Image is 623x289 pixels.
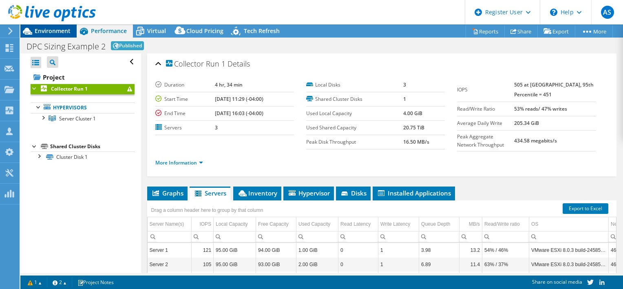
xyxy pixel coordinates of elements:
span: Details [228,59,250,69]
a: Cluster Disk 1 [31,151,135,162]
a: Reports [466,25,505,38]
td: Column IOPS, Value 364 [192,271,214,286]
td: Column IOPS, Filter cell [192,231,214,242]
label: Local Disks [306,81,403,89]
td: Column Server Name(s), Value Server 1 [148,243,192,257]
td: Column Free Capacity, Value 94.00 GiB [256,243,296,257]
td: Column Write Latency, Value 0 [378,271,419,286]
div: Server Name(s) [150,219,184,229]
span: Performance [91,27,127,35]
td: Column Server Name(s), Filter cell [148,231,192,242]
b: 205.34 GiB [514,120,539,127]
span: Environment [35,27,71,35]
td: MB/s Column [460,217,482,231]
label: End Time [155,109,215,118]
td: Column Write Latency, Filter cell [378,231,419,242]
td: Column Read Latency, Value 0 [338,271,378,286]
td: Column Used Capacity, Filter cell [296,231,338,242]
div: Drag a column header here to group by that column [149,205,265,216]
div: Write Latency [380,219,410,229]
div: Read/Write ratio [484,219,519,229]
span: Server Cluster 1 [59,115,96,122]
span: Servers [194,189,226,197]
td: Column Write Latency, Value 1 [378,257,419,271]
td: Column MB/s, Filter cell [460,231,482,242]
td: Column Free Capacity, Value 94.00 GiB [256,271,296,286]
td: Column MB/s, Value 11.2 [460,271,482,286]
div: Free Capacity [258,219,289,229]
label: Shared Cluster Disks [306,95,403,103]
td: Column Queue Depth, Value 6.89 [419,257,460,271]
b: 4 hr, 34 min [215,81,243,88]
td: Column Read/Write ratio, Value 54% / 46% [482,243,529,257]
a: Server Cluster 1 [31,113,135,124]
td: Column Read Latency, Value 0 [338,243,378,257]
a: Project Notes [72,277,119,287]
td: Column Read Latency, Value 0 [338,257,378,271]
td: Column Read/Write ratio, Value 63% / 37% [482,257,529,271]
a: More Information [155,159,203,166]
label: Used Shared Capacity [306,124,403,132]
a: 2 [47,277,72,287]
label: Used Local Capacity [306,109,403,118]
td: Column Free Capacity, Filter cell [256,231,296,242]
span: Virtual [147,27,166,35]
a: Hypervisors [31,102,135,113]
td: OS Column [529,217,609,231]
label: Average Daily Write [457,119,514,127]
td: Write Latency Column [378,217,419,231]
div: MB/s [469,219,480,229]
td: Local Capacity Column [214,217,256,231]
div: IOPS [199,219,211,229]
td: Column Read/Write ratio, Filter cell [482,231,529,242]
td: Column OS, Value VMware ESXi 8.0.3 build-24585383 [529,271,609,286]
div: OS [531,219,538,229]
td: Column Server Name(s), Value Server 3 [148,271,192,286]
label: Peak Aggregate Network Throughput [457,133,514,149]
td: Column Used Capacity, Value 1.00 GiB [296,243,338,257]
b: 1 [403,96,406,102]
b: 434.58 megabits/s [514,137,557,144]
td: Column Queue Depth, Value 3.98 [419,243,460,257]
div: Local Capacity [216,219,248,229]
td: Server Name(s) Column [148,217,192,231]
span: Installed Applications [377,189,451,197]
td: Column Queue Depth, Value 3.04 [419,271,460,286]
td: Read Latency Column [338,217,378,231]
span: Tech Refresh [244,27,280,35]
a: 1 [22,277,47,287]
td: Read/Write ratio Column [482,217,529,231]
label: IOPS [457,86,514,94]
td: Column MB/s, Value 13.2 [460,243,482,257]
b: 20.75 TiB [403,124,424,131]
b: Collector Run 1 [51,85,88,92]
td: Free Capacity Column [256,217,296,231]
b: 53% reads/ 47% writes [514,105,567,112]
td: Column Free Capacity, Value 93.00 GiB [256,257,296,271]
span: Graphs [151,189,183,197]
a: Share [504,25,538,38]
td: IOPS Column [192,217,214,231]
b: 3 [403,81,406,88]
label: Start Time [155,95,215,103]
td: Used Capacity Column [296,217,338,231]
b: [DATE] 11:29 (-04:00) [215,96,263,102]
td: Column Local Capacity, Value 95.00 GiB [214,257,256,271]
div: Queue Depth [421,219,450,229]
span: Published [111,41,144,50]
b: 3 [215,124,218,131]
span: Share on social media [532,278,582,285]
td: Column IOPS, Value 121 [192,243,214,257]
td: Column IOPS, Value 105 [192,257,214,271]
td: Column OS, Value VMware ESXi 8.0.3 build-24585383 [529,257,609,271]
label: Duration [155,81,215,89]
td: Column Local Capacity, Value 95.00 GiB [214,243,256,257]
a: Export [537,25,575,38]
label: Servers [155,124,215,132]
div: Used Capacity [298,219,330,229]
a: More [575,25,613,38]
td: Column Queue Depth, Filter cell [419,231,460,242]
b: [DATE] 16:03 (-04:00) [215,110,263,117]
span: AS [601,6,614,19]
td: Column Write Latency, Value 1 [378,243,419,257]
